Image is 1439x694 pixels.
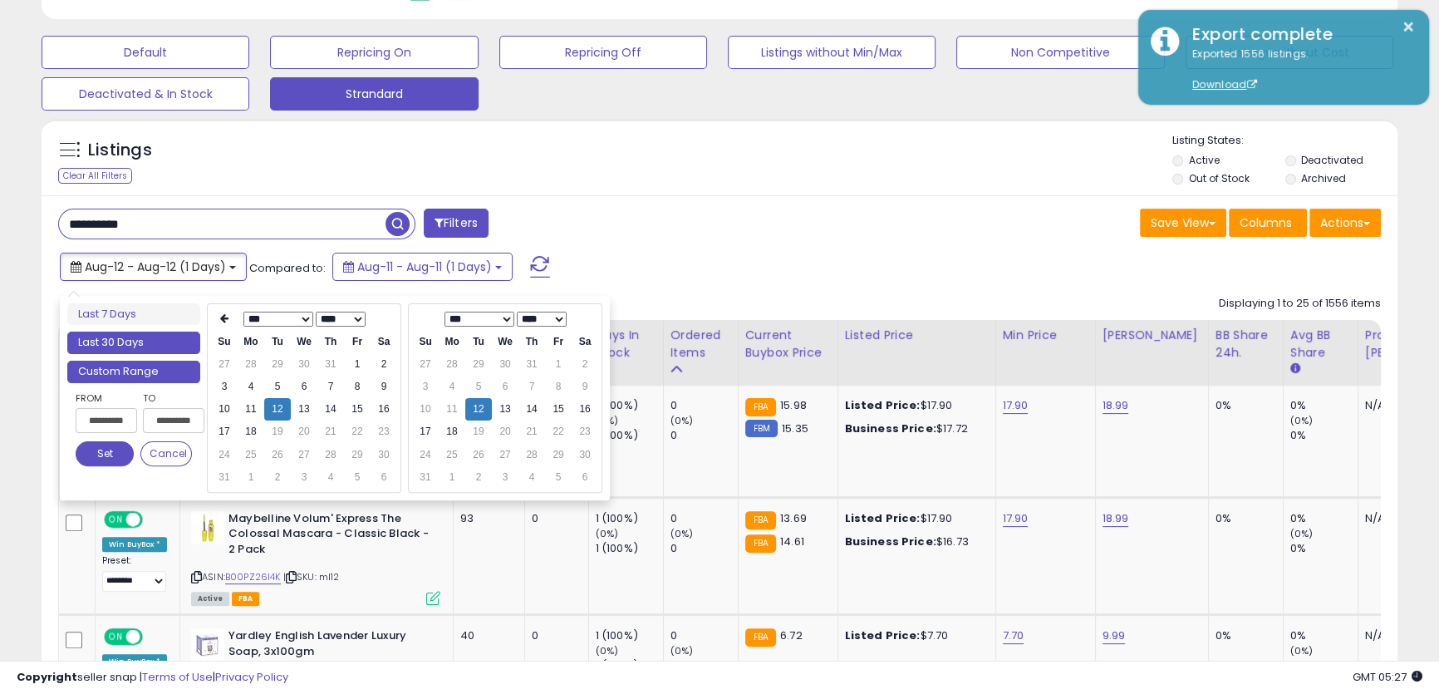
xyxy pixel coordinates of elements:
[291,376,317,398] td: 6
[412,353,439,376] td: 27
[545,421,572,443] td: 22
[412,444,439,466] td: 24
[439,331,465,353] th: Mo
[545,331,572,353] th: Fr
[412,421,439,443] td: 17
[1290,527,1314,540] small: (0%)
[596,628,663,643] div: 1 (100%)
[596,428,663,443] div: 1 (100%)
[102,555,167,593] div: Preset:
[465,421,492,443] td: 19
[76,390,134,406] label: From
[572,421,598,443] td: 23
[357,258,492,275] span: Aug-11 - Aug-11 (1 Days)
[317,353,344,376] td: 31
[371,353,397,376] td: 2
[412,398,439,421] td: 10
[424,209,489,238] button: Filters
[545,466,572,489] td: 5
[238,421,264,443] td: 18
[1003,510,1029,527] a: 17.90
[845,628,921,643] b: Listed Price:
[745,398,776,416] small: FBA
[371,398,397,421] td: 16
[291,421,317,443] td: 20
[532,511,576,526] div: 0
[344,466,371,489] td: 5
[1290,414,1314,427] small: (0%)
[291,398,317,421] td: 13
[106,512,126,526] span: ON
[532,628,576,643] div: 0
[596,541,663,556] div: 1 (100%)
[572,398,598,421] td: 16
[1188,153,1219,167] label: Active
[518,353,545,376] td: 31
[344,398,371,421] td: 15
[439,353,465,376] td: 28
[745,420,778,437] small: FBM
[264,421,291,443] td: 19
[1309,209,1381,237] button: Actions
[106,630,126,644] span: ON
[572,466,598,489] td: 6
[460,511,512,526] div: 93
[317,444,344,466] td: 28
[317,421,344,443] td: 21
[1003,327,1088,344] div: Min Price
[332,253,513,281] button: Aug-11 - Aug-11 (1 Days)
[211,331,238,353] th: Su
[492,444,518,466] td: 27
[238,353,264,376] td: 28
[745,628,776,647] small: FBA
[670,511,738,526] div: 0
[492,421,518,443] td: 20
[344,444,371,466] td: 29
[439,444,465,466] td: 25
[238,331,264,353] th: Mo
[596,398,663,413] div: 1 (100%)
[371,444,397,466] td: 30
[745,327,831,362] div: Current Buybox Price
[1188,171,1249,185] label: Out of Stock
[264,398,291,421] td: 12
[439,376,465,398] td: 4
[492,398,518,421] td: 13
[545,444,572,466] td: 29
[211,421,238,443] td: 17
[1353,669,1422,685] span: 2025-08-18 05:27 GMT
[518,398,545,421] td: 14
[67,361,200,383] li: Custom Range
[42,36,249,69] button: Default
[143,390,192,406] label: To
[228,511,430,562] b: Maybelline Volum' Express The Colossal Mascara - Classic Black - 2 Pack
[670,428,738,443] div: 0
[317,398,344,421] td: 14
[518,466,545,489] td: 4
[232,592,260,606] span: FBA
[1103,327,1201,344] div: [PERSON_NAME]
[1301,153,1363,167] label: Deactivated
[317,376,344,398] td: 7
[211,466,238,489] td: 31
[291,331,317,353] th: We
[344,376,371,398] td: 8
[956,36,1164,69] button: Non Competitive
[465,376,492,398] td: 5
[518,444,545,466] td: 28
[211,353,238,376] td: 27
[1240,214,1292,231] span: Columns
[596,527,619,540] small: (0%)
[845,398,983,413] div: $17.90
[344,421,371,443] td: 22
[596,644,619,657] small: (0%)
[572,376,598,398] td: 9
[238,398,264,421] td: 11
[412,376,439,398] td: 3
[439,466,465,489] td: 1
[264,444,291,466] td: 26
[1290,628,1358,643] div: 0%
[1216,511,1270,526] div: 0%
[270,77,478,111] button: Strandard
[1290,398,1358,413] div: 0%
